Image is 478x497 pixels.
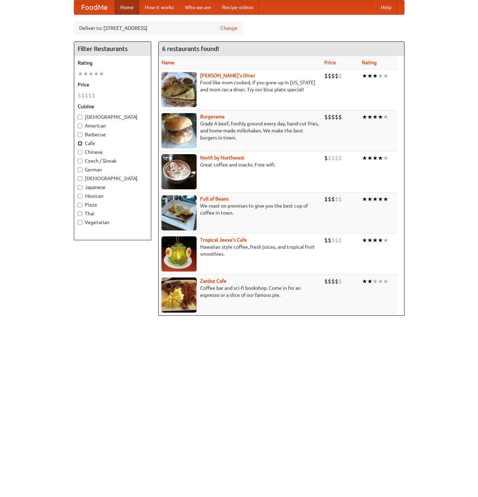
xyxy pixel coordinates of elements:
[200,196,229,202] a: Full of Beans
[362,113,367,121] li: ★
[200,237,247,243] a: Tropical Jeeve's Cafe
[375,0,397,14] a: Help
[338,72,342,80] li: $
[78,131,147,138] label: Barbecue
[139,0,179,14] a: How it works
[335,195,338,203] li: $
[367,277,372,285] li: ★
[200,278,227,284] a: Zardoz Cafe
[372,72,378,80] li: ★
[378,154,383,162] li: ★
[78,175,147,182] label: [DEMOGRAPHIC_DATA]
[367,195,372,203] li: ★
[200,155,244,161] a: North by Northwest
[78,220,82,225] input: Vegetarian
[74,0,115,14] a: FoodMe
[324,113,328,121] li: $
[78,113,147,120] label: [DEMOGRAPHIC_DATA]
[78,70,83,78] li: ★
[74,42,151,56] h4: Filter Restaurants
[378,236,383,244] li: ★
[324,60,336,65] a: Price
[161,72,197,107] img: sallys.jpg
[328,277,331,285] li: $
[378,113,383,121] li: ★
[78,219,147,226] label: Vegetarian
[328,113,331,121] li: $
[161,79,319,93] p: Food like mom cooked, if you grew up in [US_STATE] and mom ran a diner. Try our blue plate special!
[78,211,82,216] input: Thai
[78,59,147,66] h5: Rating
[78,115,82,119] input: [DEMOGRAPHIC_DATA]
[94,70,99,78] li: ★
[161,202,319,216] p: We roast on premises to give you the best cup of coffee in town.
[78,168,82,172] input: German
[161,154,197,189] img: north.jpg
[200,114,224,119] b: Burgerama
[362,154,367,162] li: ★
[338,277,342,285] li: $
[78,176,82,181] input: [DEMOGRAPHIC_DATA]
[372,154,378,162] li: ★
[78,150,82,155] input: Chinese
[372,277,378,285] li: ★
[328,154,331,162] li: $
[362,236,367,244] li: ★
[78,201,147,208] label: Pizza
[78,124,82,128] input: American
[362,60,377,65] a: Rating
[161,161,319,168] p: Great coffee and snacks. Free wifi.
[331,154,335,162] li: $
[88,70,94,78] li: ★
[324,195,328,203] li: $
[383,72,388,80] li: ★
[331,113,335,121] li: $
[78,185,82,190] input: Japanese
[78,194,82,198] input: Mexican
[367,236,372,244] li: ★
[78,122,147,129] label: American
[78,103,147,110] h5: Cuisine
[74,22,243,34] div: Deliver to: [STREET_ADDRESS]
[335,154,338,162] li: $
[338,236,342,244] li: $
[161,195,197,230] img: beans.jpg
[161,277,197,313] img: zardoz.jpg
[200,73,255,78] a: [PERSON_NAME]'s Diner
[324,277,328,285] li: $
[78,192,147,200] label: Mexican
[78,81,147,88] h5: Price
[161,120,319,141] p: Grade A beef, freshly ground every day, hand-cut fries, and home-made milkshakes. We make the bes...
[328,195,331,203] li: $
[372,236,378,244] li: ★
[161,285,319,299] p: Coffee bar and sci-fi bookshop. Come in for an espresso or a slice of our famous pie.
[338,113,342,121] li: $
[81,92,85,99] li: $
[78,132,82,137] input: Barbecue
[161,236,197,272] img: jeeves.jpg
[161,113,197,148] img: burgerama.jpg
[331,72,335,80] li: $
[83,70,88,78] li: ★
[362,72,367,80] li: ★
[335,113,338,121] li: $
[338,195,342,203] li: $
[92,92,95,99] li: $
[78,203,82,207] input: Pizza
[78,159,82,163] input: Czech / Slovak
[372,195,378,203] li: ★
[78,149,147,156] label: Chinese
[78,140,147,147] label: Cafe
[217,0,259,14] a: Recipe videos
[383,195,388,203] li: ★
[88,92,92,99] li: $
[362,195,367,203] li: ★
[324,154,328,162] li: $
[378,195,383,203] li: ★
[367,154,372,162] li: ★
[78,141,82,146] input: Cafe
